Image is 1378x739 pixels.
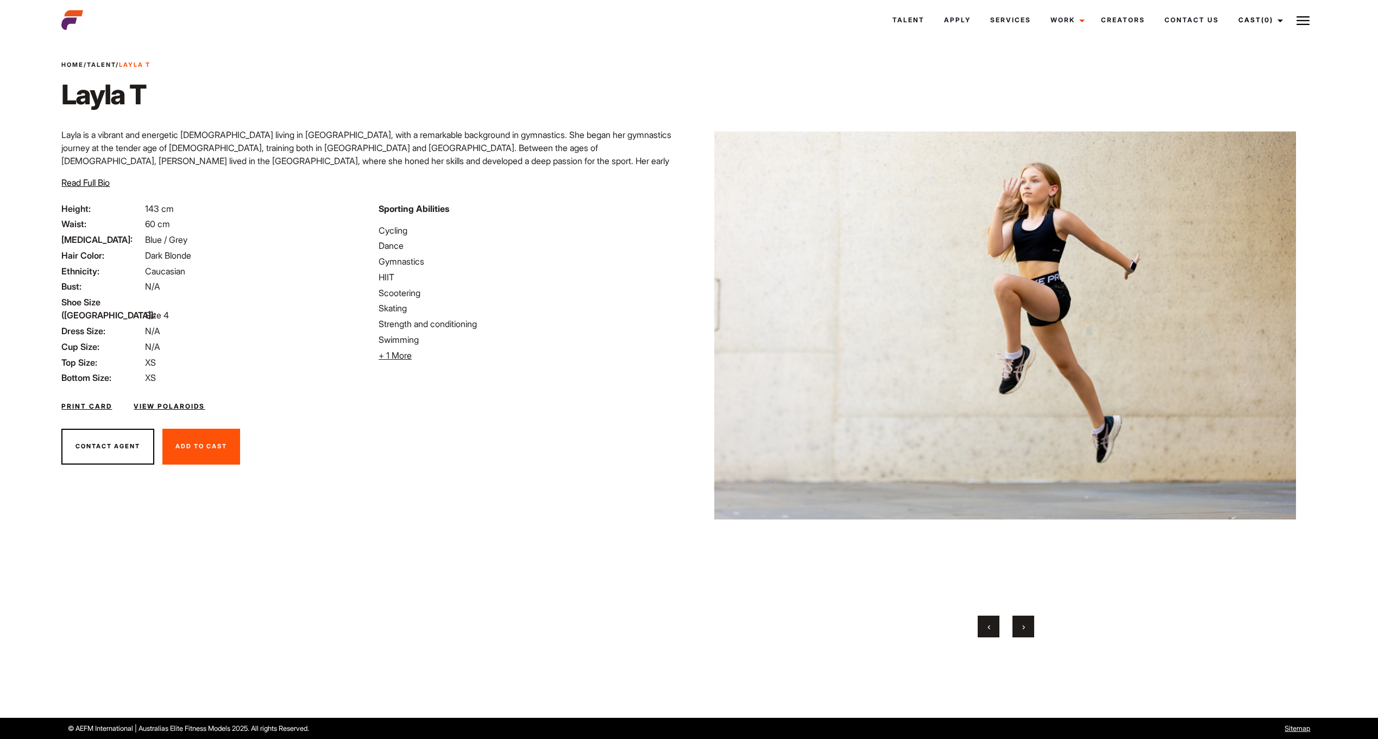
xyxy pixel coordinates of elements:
span: Hair Color: [61,249,143,262]
span: Previous [987,621,990,632]
button: Read Full Bio [61,176,110,189]
span: N/A [145,341,160,352]
span: N/A [145,325,160,336]
span: Shoe Size ([GEOGRAPHIC_DATA]): [61,296,143,322]
strong: Layla T [119,61,150,68]
strong: Sporting Abilities [379,203,449,214]
img: 0B5A8702 [714,48,1296,603]
a: Contact Us [1155,5,1229,35]
span: + 1 More [379,350,412,361]
span: Top Size: [61,356,143,369]
span: Bust: [61,280,143,293]
span: Add To Cast [175,442,227,450]
li: Skating [379,302,683,315]
img: Burger icon [1297,14,1310,27]
a: Home [61,61,84,68]
a: Services [980,5,1041,35]
a: Work [1041,5,1091,35]
a: Sitemap [1285,724,1310,732]
img: cropped-aefm-brand-fav-22-square.png [61,9,83,31]
span: N/A [145,281,160,292]
li: Dance [379,239,683,252]
span: Next [1022,621,1025,632]
a: Talent [87,61,116,68]
span: Dark Blonde [145,250,191,261]
li: Strength and conditioning [379,317,683,330]
a: Talent [883,5,934,35]
a: Print Card [61,402,112,411]
a: Creators [1091,5,1155,35]
span: (0) [1261,16,1273,24]
p: © AEFM International | Australias Elite Fitness Models 2025. All rights Reserved. [68,723,788,734]
span: Height: [61,202,143,215]
li: HIIT [379,271,683,284]
span: Waist: [61,217,143,230]
span: Size 4 [145,310,169,321]
span: Read Full Bio [61,177,110,188]
span: Dress Size: [61,324,143,337]
h1: Layla T [61,78,150,111]
a: View Polaroids [134,402,205,411]
span: Cup Size: [61,340,143,353]
span: 143 cm [145,203,174,214]
a: Apply [934,5,980,35]
span: 60 cm [145,218,170,229]
span: Blue / Grey [145,234,187,245]
span: [MEDICAL_DATA]: [61,233,143,246]
li: Gymnastics [379,255,683,268]
a: Cast(0) [1229,5,1289,35]
p: Layla is a vibrant and energetic [DEMOGRAPHIC_DATA] living in [GEOGRAPHIC_DATA], with a remarkabl... [61,128,682,180]
span: Ethnicity: [61,265,143,278]
span: XS [145,357,156,368]
li: Cycling [379,224,683,237]
span: Bottom Size: [61,371,143,384]
span: Caucasian [145,266,185,277]
span: XS [145,372,156,383]
button: Add To Cast [162,429,240,465]
button: Contact Agent [61,429,154,465]
li: Scootering [379,286,683,299]
li: Swimming [379,333,683,346]
span: / / [61,60,150,70]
